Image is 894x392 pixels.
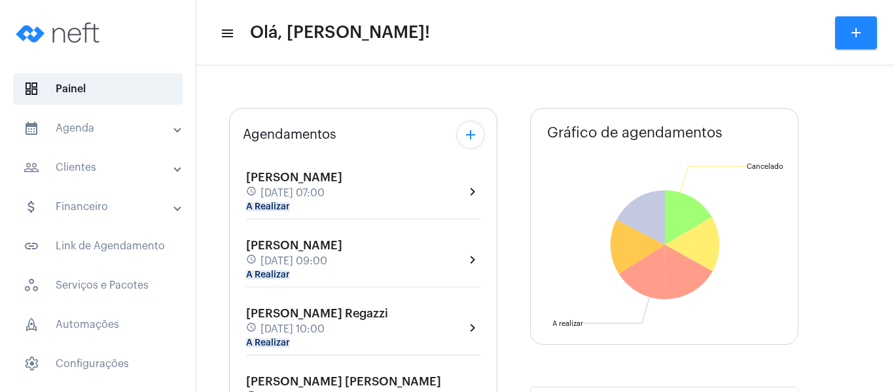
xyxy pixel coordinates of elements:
[220,26,233,41] mat-icon: sidenav icon
[24,160,39,175] mat-icon: sidenav icon
[552,320,583,327] text: A realizar
[246,254,258,268] mat-icon: schedule
[10,7,109,59] img: logo-neft-novo-2.png
[246,322,258,336] mat-icon: schedule
[24,120,39,136] mat-icon: sidenav icon
[246,171,342,183] span: [PERSON_NAME]
[260,255,327,267] span: [DATE] 09:00
[24,81,39,97] span: sidenav icon
[8,152,196,183] mat-expansion-panel-header: sidenav iconClientes
[246,240,342,251] span: [PERSON_NAME]
[260,187,325,199] span: [DATE] 07:00
[260,323,325,335] span: [DATE] 10:00
[246,338,290,347] mat-chip: A Realizar
[465,252,480,268] mat-icon: chevron_right
[24,199,175,215] mat-panel-title: Financeiro
[848,25,864,41] mat-icon: add
[246,202,290,211] mat-chip: A Realizar
[463,127,478,143] mat-icon: add
[13,348,183,380] span: Configurações
[250,22,430,43] span: Olá, [PERSON_NAME]!
[246,186,258,200] mat-icon: schedule
[24,317,39,332] span: sidenav icon
[8,191,196,223] mat-expansion-panel-header: sidenav iconFinanceiro
[24,199,39,215] mat-icon: sidenav icon
[13,73,183,105] span: Painel
[24,356,39,372] span: sidenav icon
[13,309,183,340] span: Automações
[747,163,783,170] text: Cancelado
[8,113,196,144] mat-expansion-panel-header: sidenav iconAgenda
[13,230,183,262] span: Link de Agendamento
[246,270,290,279] mat-chip: A Realizar
[243,128,336,142] span: Agendamentos
[465,184,480,200] mat-icon: chevron_right
[24,238,39,254] mat-icon: sidenav icon
[547,125,723,141] span: Gráfico de agendamentos
[13,270,183,301] span: Serviços e Pacotes
[246,376,441,387] span: [PERSON_NAME] [PERSON_NAME]
[24,277,39,293] span: sidenav icon
[465,320,480,336] mat-icon: chevron_right
[24,120,175,136] mat-panel-title: Agenda
[24,160,175,175] mat-panel-title: Clientes
[246,308,388,319] span: [PERSON_NAME] Regazzi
